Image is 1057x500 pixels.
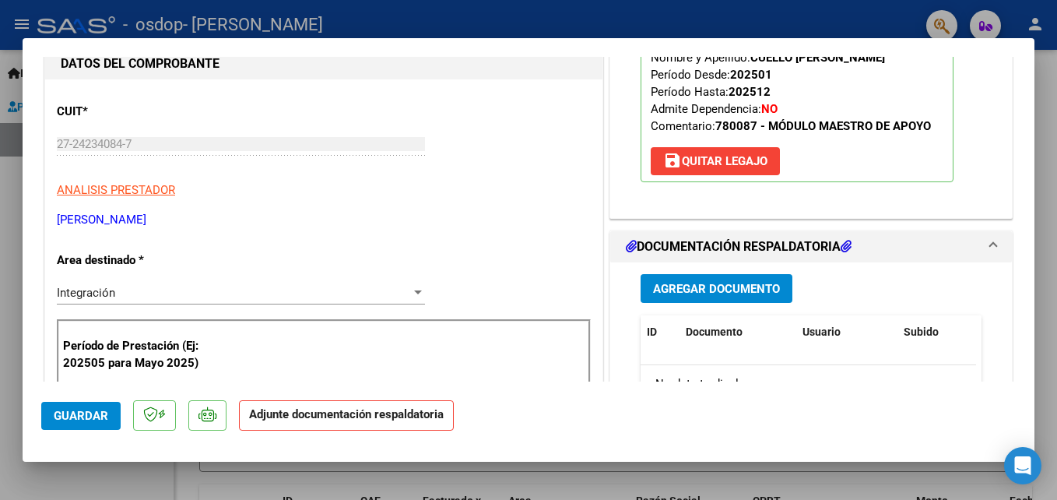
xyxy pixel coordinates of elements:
[641,274,792,303] button: Agregar Documento
[651,119,931,133] span: Comentario:
[57,103,217,121] p: CUIT
[57,183,175,197] span: ANALISIS PRESTADOR
[715,119,931,133] strong: 780087 - MÓDULO MAESTRO DE APOYO
[1004,447,1041,484] div: Open Intercom Messenger
[663,151,682,170] mat-icon: save
[651,33,931,133] span: CUIL: Nombre y Apellido: Período Desde: Período Hasta: Admite Dependencia:
[663,154,767,168] span: Quitar Legajo
[626,238,852,256] h1: DOCUMENTACIÓN RESPALDATORIA
[686,326,743,338] span: Documento
[802,326,841,338] span: Usuario
[63,337,219,372] p: Período de Prestación (Ej: 202505 para Mayo 2025)
[750,51,885,65] strong: CUELLO [PERSON_NAME]
[61,56,219,71] strong: DATOS DEL COMPROBANTE
[54,409,108,423] span: Guardar
[729,85,771,99] strong: 202512
[904,326,939,338] span: Subido
[651,147,780,175] button: Quitar Legajo
[57,286,115,300] span: Integración
[975,315,1053,349] datatable-header-cell: Acción
[641,315,679,349] datatable-header-cell: ID
[249,407,444,421] strong: Adjunte documentación respaldatoria
[730,68,772,82] strong: 202501
[897,315,975,349] datatable-header-cell: Subido
[57,211,591,229] p: [PERSON_NAME]
[57,252,217,269] p: Area destinado *
[679,315,796,349] datatable-header-cell: Documento
[610,231,1012,262] mat-expansion-panel-header: DOCUMENTACIÓN RESPALDATORIA
[641,365,976,404] div: No data to display
[647,326,657,338] span: ID
[653,282,780,296] span: Agregar Documento
[796,315,897,349] datatable-header-cell: Usuario
[761,102,778,116] strong: NO
[41,402,121,430] button: Guardar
